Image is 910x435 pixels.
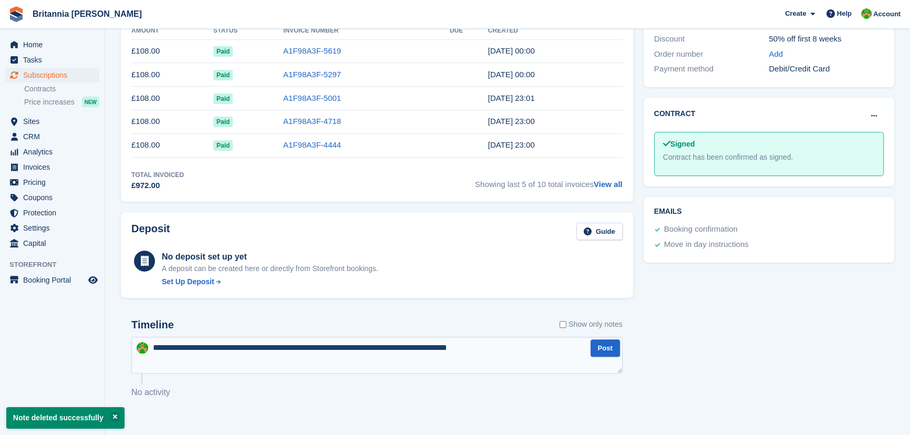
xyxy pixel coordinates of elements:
time: 2024-02-02 23:00:59 UTC [488,140,535,149]
td: £108.00 [131,110,213,133]
div: Booking confirmation [664,223,738,236]
a: menu [5,129,99,144]
h2: Contract [654,108,696,119]
time: 2024-03-01 23:00:51 UTC [488,117,535,126]
a: menu [5,68,99,82]
a: menu [5,53,99,67]
td: £108.00 [131,63,213,87]
a: menu [5,273,99,287]
div: Signed [663,139,875,150]
span: Pricing [23,175,86,190]
a: A1F98A3F-5619 [283,46,341,55]
span: Sites [23,114,86,129]
span: Paid [213,46,233,57]
span: Price increases [24,97,75,107]
th: Invoice Number [283,23,450,39]
div: Discount [654,33,769,45]
td: £108.00 [131,39,213,63]
th: Due [450,23,488,39]
div: Set Up Deposit [162,276,214,287]
span: Paid [213,140,233,151]
p: Note deleted successfully [6,407,125,429]
h2: Deposit [131,223,170,240]
img: stora-icon-8386f47178a22dfd0bd8f6a31ec36ba5ce8667c1dd55bd0f319d3a0aa187defe.svg [8,6,24,22]
span: Home [23,37,86,52]
div: Order number [654,48,769,60]
th: Created [488,23,623,39]
span: Coupons [23,190,86,205]
a: A1F98A3F-5297 [283,70,341,79]
span: Create [785,8,806,19]
a: menu [5,160,99,174]
a: menu [5,190,99,205]
span: Tasks [23,53,86,67]
time: 2024-04-26 23:00:37 UTC [488,70,535,79]
div: £972.00 [131,180,184,192]
th: Status [213,23,283,39]
a: menu [5,236,99,251]
a: Price increases NEW [24,96,99,108]
a: View all [594,180,623,189]
p: No activity [131,386,623,399]
div: Move in day instructions [664,239,749,251]
a: menu [5,114,99,129]
a: Contracts [24,84,99,94]
th: Amount [131,23,213,39]
div: Total Invoiced [131,170,184,180]
a: menu [5,221,99,235]
button: Post [591,339,620,357]
div: 50% off first 8 weeks [769,33,884,45]
label: Show only notes [560,319,623,330]
span: Booking Portal [23,273,86,287]
td: £108.00 [131,87,213,110]
span: Paid [213,70,233,80]
div: Contract has been confirmed as signed. [663,152,875,163]
span: Protection [23,205,86,220]
input: Show only notes [560,319,566,330]
span: Analytics [23,144,86,159]
span: Showing last 5 of 10 total invoices [475,170,623,192]
a: menu [5,37,99,52]
a: A1F98A3F-4444 [283,140,341,149]
span: Invoices [23,160,86,174]
a: Add [769,48,783,60]
a: Set Up Deposit [162,276,378,287]
span: Paid [213,117,233,127]
span: Account [873,9,901,19]
td: £108.00 [131,133,213,157]
img: Wendy Thorp [861,8,872,19]
a: menu [5,175,99,190]
span: Storefront [9,260,105,270]
a: A1F98A3F-4718 [283,117,341,126]
span: CRM [23,129,86,144]
span: Help [837,8,852,19]
a: menu [5,144,99,159]
div: NEW [82,97,99,107]
span: Paid [213,94,233,104]
span: Capital [23,236,86,251]
div: Debit/Credit Card [769,63,884,75]
a: A1F98A3F-5001 [283,94,341,102]
img: Wendy Thorp [137,342,148,354]
h2: Timeline [131,319,174,331]
p: A deposit can be created here or directly from Storefront bookings. [162,263,378,274]
time: 2024-03-29 23:01:06 UTC [488,94,535,102]
a: menu [5,205,99,220]
span: Settings [23,221,86,235]
a: Guide [576,223,623,240]
div: Payment method [654,63,769,75]
a: Britannia [PERSON_NAME] [28,5,146,23]
h2: Emails [654,208,884,216]
a: Preview store [87,274,99,286]
div: No deposit set up yet [162,251,378,263]
time: 2024-05-24 23:00:21 UTC [488,46,535,55]
span: Subscriptions [23,68,86,82]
